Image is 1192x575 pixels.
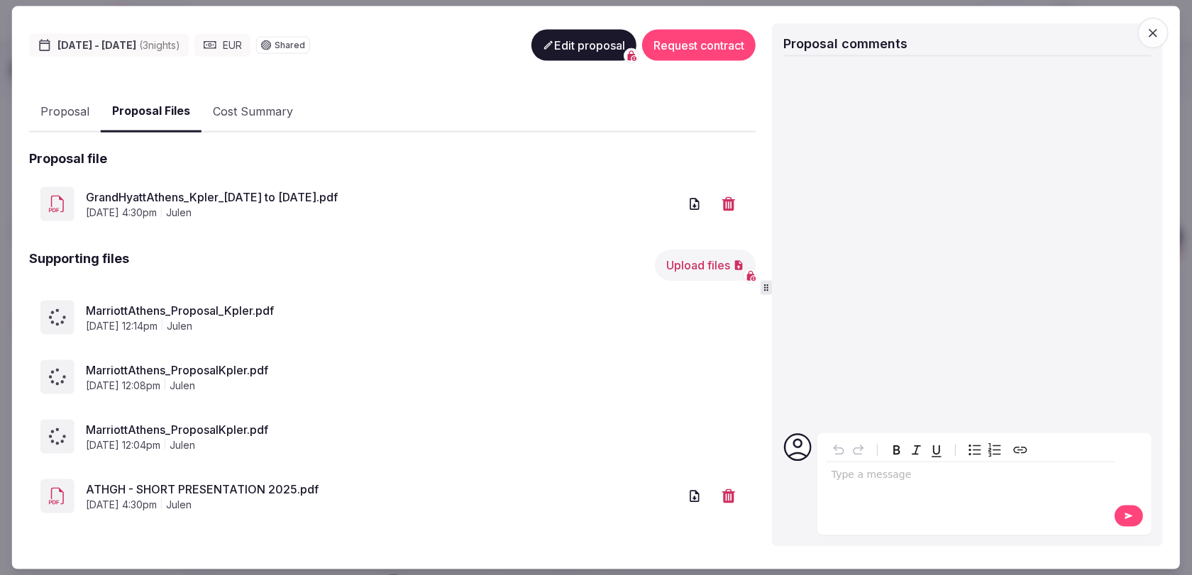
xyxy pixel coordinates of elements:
button: Edit proposal [531,30,636,61]
span: [DATE] 12:14pm [86,319,158,333]
h2: Supporting files [29,250,129,281]
h2: Proposal file [29,150,107,167]
span: MarriottAthens_ProposalKpler.pdf [86,421,744,438]
button: Bold [887,440,907,460]
span: julen [166,498,192,512]
span: [DATE] - [DATE] [57,38,180,52]
button: Upload files [655,250,756,281]
div: EUR [194,34,250,57]
span: Proposal comments [783,35,907,50]
span: ( 3 night s ) [139,39,180,51]
span: MarriottAthens_ProposalKpler.pdf [86,362,744,379]
button: Proposal Files [101,91,202,133]
a: GrandHyattAthens_Kpler_[DATE] to [DATE].pdf [86,189,679,206]
span: julen [170,438,195,452]
div: editable markdown [826,462,1115,491]
button: Underline [927,440,947,460]
span: [DATE] 12:04pm [86,438,160,452]
a: ATHGH - SHORT PRESENTATION 2025.pdf [86,481,679,498]
button: Cost Summary [202,91,304,132]
span: [DATE] 4:30pm [86,498,157,512]
button: Bulleted list [965,440,985,460]
span: [DATE] 4:30pm [86,206,157,220]
button: Numbered list [985,440,1005,460]
span: Shared [275,41,305,50]
span: [DATE] 12:08pm [86,379,160,393]
div: toggle group [965,440,1005,460]
span: MarriottAthens_Proposal_Kpler.pdf [86,302,744,319]
span: julen [167,319,192,333]
button: Italic [907,440,927,460]
span: julen [170,379,195,393]
button: Request contract [642,30,756,61]
button: Proposal [29,91,101,132]
span: julen [166,206,192,220]
button: Create link [1010,440,1030,460]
